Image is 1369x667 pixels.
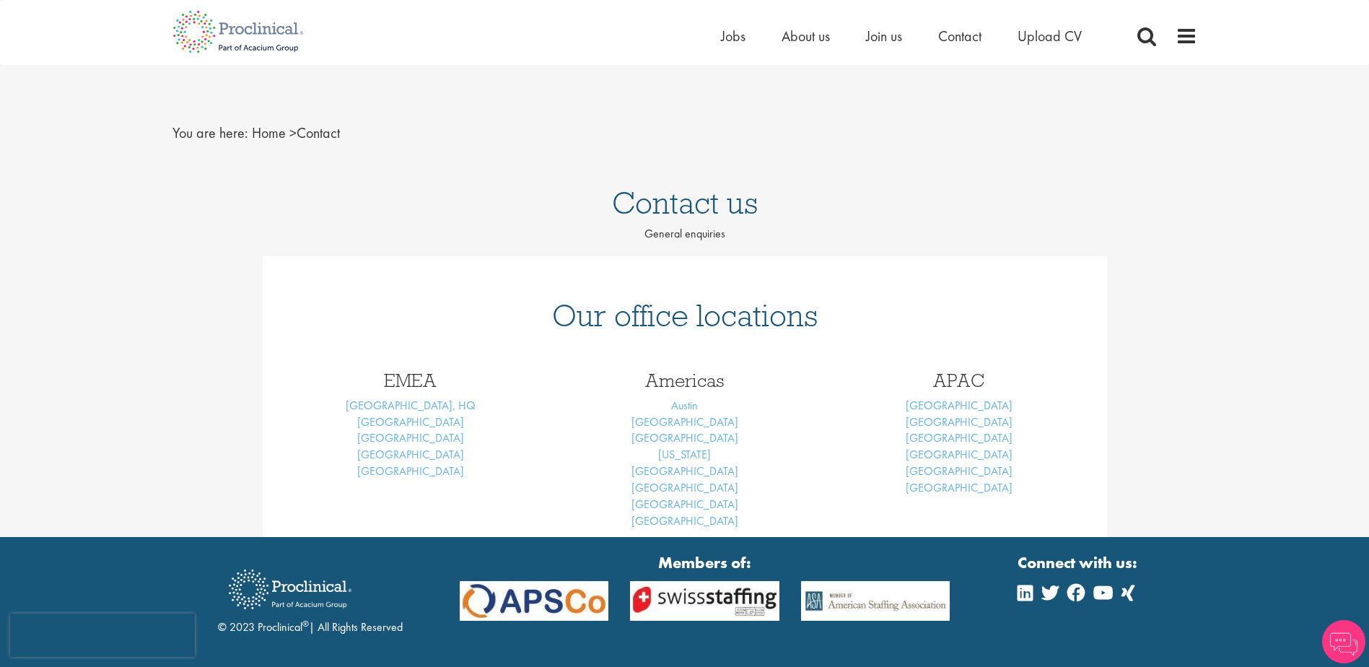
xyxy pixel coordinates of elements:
a: [GEOGRAPHIC_DATA], HQ [346,398,476,413]
a: [GEOGRAPHIC_DATA] [631,463,738,479]
a: Austin [671,398,698,413]
a: [GEOGRAPHIC_DATA] [906,414,1012,430]
h1: Our office locations [284,300,1085,331]
div: © 2023 Proclinical | All Rights Reserved [218,559,403,636]
a: Contact [938,27,981,45]
strong: Connect with us: [1018,552,1140,574]
img: Chatbot [1322,620,1365,663]
a: [GEOGRAPHIC_DATA] [906,447,1012,462]
a: [GEOGRAPHIC_DATA] [906,463,1012,479]
a: About us [782,27,830,45]
a: [GEOGRAPHIC_DATA] [631,430,738,445]
a: [GEOGRAPHIC_DATA] [357,447,464,462]
a: Join us [866,27,902,45]
img: Proclinical Recruitment [218,559,362,619]
a: [GEOGRAPHIC_DATA] [906,480,1012,495]
h3: APAC [833,371,1085,390]
a: [GEOGRAPHIC_DATA] [357,463,464,479]
a: [GEOGRAPHIC_DATA] [357,414,464,430]
a: [GEOGRAPHIC_DATA] [906,398,1012,413]
strong: Members of: [460,552,950,574]
img: APSCo [619,581,790,621]
h3: EMEA [284,371,537,390]
img: APSCo [449,581,620,621]
iframe: reCAPTCHA [10,614,195,657]
span: > [289,123,297,142]
a: breadcrumb link to Home [252,123,286,142]
a: [GEOGRAPHIC_DATA] [631,480,738,495]
a: [US_STATE] [658,447,711,462]
a: [GEOGRAPHIC_DATA] [906,430,1012,445]
a: [GEOGRAPHIC_DATA] [357,430,464,445]
a: Jobs [721,27,745,45]
a: Upload CV [1018,27,1082,45]
span: Contact [252,123,340,142]
a: [GEOGRAPHIC_DATA] [631,513,738,528]
a: [GEOGRAPHIC_DATA] [631,414,738,430]
h3: Americas [559,371,811,390]
sup: ® [302,618,309,629]
img: APSCo [790,581,961,621]
span: You are here: [172,123,248,142]
a: [GEOGRAPHIC_DATA] [631,497,738,512]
